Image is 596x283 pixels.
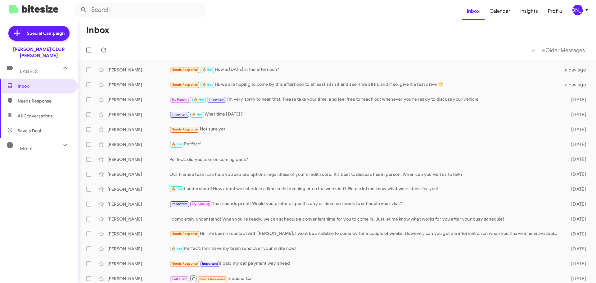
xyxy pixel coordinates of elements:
button: Next [538,44,589,57]
div: a day ago [561,82,591,88]
div: [DATE] [561,112,591,118]
div: [PERSON_NAME] [107,82,169,88]
nav: Page navigation example [528,44,589,57]
span: Important [202,262,218,266]
div: [PERSON_NAME] [107,156,169,162]
div: [PERSON_NAME] [107,112,169,118]
div: [PERSON_NAME] [107,97,169,103]
div: [PERSON_NAME] [107,171,169,177]
a: Special Campaign [8,26,70,41]
span: Labels [20,69,38,74]
div: [PERSON_NAME] [107,126,169,133]
div: [DATE] [561,186,591,192]
div: How is [DATE] in the afternoon? [169,66,561,73]
span: 🔥 Hot [192,112,202,116]
a: Calendar [485,2,515,20]
span: Special Campaign [27,30,65,36]
div: Inbound Call [169,275,561,282]
span: » [542,46,545,54]
span: Needs Response [172,127,198,131]
span: Important [172,202,188,206]
div: Hi, we are hoping to come by this afternoon to at least sit in it and see if we all fit, and if s... [169,81,561,88]
div: [DATE] [561,201,591,207]
div: [DATE] [561,216,591,222]
div: [PERSON_NAME] [107,231,169,237]
span: 🔥 Hot [194,98,204,102]
span: Try Pausing [172,98,190,102]
span: Save a Deal [18,128,41,134]
span: Needs Response [18,98,70,104]
span: Important [172,112,188,116]
div: [DATE] [561,246,591,252]
span: Needs Response [172,232,198,236]
div: I understand! How about we schedule a time in the evening or on the weekend? Please let me know w... [169,185,561,193]
span: Needs Response [199,277,226,281]
span: 🔥 Hot [202,83,213,87]
div: Hi. I've been in contact with [PERSON_NAME], I wont be available to come by for a couple of weeks... [169,230,561,237]
div: [PERSON_NAME] [107,246,169,252]
div: [DATE] [561,261,591,267]
span: Needs Response [172,83,198,87]
span: « [531,46,535,54]
div: [DATE] [561,97,591,103]
span: Needs Response [172,262,198,266]
span: Important [209,98,225,102]
a: Profile [543,2,567,20]
span: More [20,146,33,151]
div: [PERSON_NAME] [107,186,169,192]
a: Inbox [462,2,485,20]
span: Call Them [172,277,188,281]
div: [PERSON_NAME] [107,276,169,282]
div: I'm very sorry to hear that. Please take your time, and feel free to reach out whenever you're re... [169,96,561,103]
span: Older Messages [545,47,585,54]
span: All Conversations [18,113,53,119]
div: I paid my car payment way ahead [169,260,561,267]
div: What time [DATE]? [169,111,561,118]
button: [PERSON_NAME] [567,5,589,15]
div: Not sure yet [169,126,561,133]
h1: Inbox [86,25,109,35]
input: Search [75,2,205,17]
span: Try Pausing [192,202,210,206]
div: a day ago [561,67,591,73]
div: [DATE] [561,276,591,282]
div: [PERSON_NAME] [107,261,169,267]
div: [DATE] [561,126,591,133]
span: 🔥 Hot [172,187,182,191]
div: I completely understand! When you're ready, we can schedule a convenient time for you to come in.... [169,216,561,222]
div: Our finance team can help you explore options regardless of your credit score. It's best to discu... [169,171,561,177]
div: Perfect! [169,141,561,148]
span: Needs Response [172,68,198,72]
span: 🔥 Hot [172,142,182,146]
div: [PERSON_NAME] [107,67,169,73]
span: Inbox [18,83,70,89]
div: [PERSON_NAME] [107,201,169,207]
div: [DATE] [561,156,591,162]
div: [DATE] [561,171,591,177]
span: 🔥 Hot [202,68,213,72]
div: That sounds great! Would you prefer a specific day or time next week to schedule your visit? [169,200,561,208]
button: Previous [528,44,539,57]
span: 🔥 Hot [172,247,182,251]
div: Perfect, I will have my team send over your invite now! [169,245,561,252]
div: Perfect, did you plan on coming back? [169,156,561,162]
a: Insights [515,2,543,20]
div: [PERSON_NAME] [107,216,169,222]
div: [DATE] [561,231,591,237]
div: [DATE] [561,141,591,148]
div: [PERSON_NAME] [107,141,169,148]
div: [PERSON_NAME] [572,5,583,15]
